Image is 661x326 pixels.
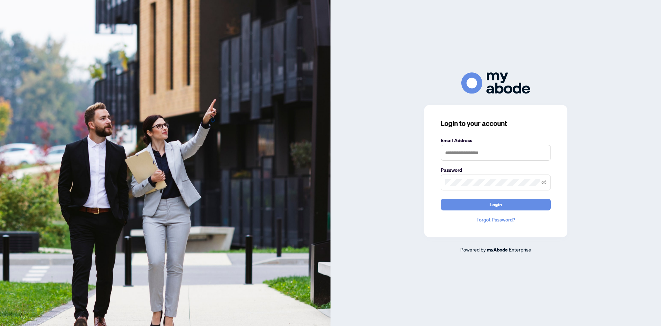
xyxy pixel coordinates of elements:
label: Password [441,166,551,174]
span: eye-invisible [542,180,546,185]
span: Login [490,199,502,210]
span: Enterprise [509,246,531,253]
img: ma-logo [461,72,530,93]
h3: Login to your account [441,119,551,128]
a: myAbode [487,246,508,254]
label: Email Address [441,137,551,144]
button: Login [441,199,551,210]
span: Powered by [460,246,486,253]
a: Forgot Password? [441,216,551,224]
